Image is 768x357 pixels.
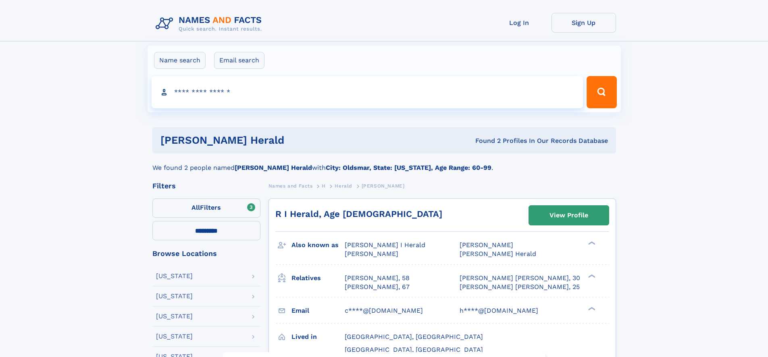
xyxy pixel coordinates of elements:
[586,306,596,311] div: ❯
[214,52,264,69] label: Email search
[291,271,345,285] h3: Relatives
[322,181,326,191] a: H
[152,250,260,257] div: Browse Locations
[326,164,491,171] b: City: Oldsmar, State: [US_STATE], Age Range: 60-99
[291,304,345,318] h3: Email
[322,183,326,189] span: H
[345,241,425,249] span: [PERSON_NAME] I Herald
[268,181,313,191] a: Names and Facts
[275,209,442,219] a: R I Herald, Age [DEMOGRAPHIC_DATA]
[291,330,345,344] h3: Lived in
[160,135,380,145] h1: [PERSON_NAME] Herald
[156,273,193,279] div: [US_STATE]
[529,206,609,225] a: View Profile
[460,241,513,249] span: [PERSON_NAME]
[345,346,483,353] span: [GEOGRAPHIC_DATA], [GEOGRAPHIC_DATA]
[191,204,200,211] span: All
[345,333,483,340] span: [GEOGRAPHIC_DATA], [GEOGRAPHIC_DATA]
[586,241,596,246] div: ❯
[152,13,268,35] img: Logo Names and Facts
[154,52,206,69] label: Name search
[152,198,260,218] label: Filters
[460,283,580,291] a: [PERSON_NAME] [PERSON_NAME], 25
[587,76,616,108] button: Search Button
[460,250,536,258] span: [PERSON_NAME] Herald
[549,206,588,225] div: View Profile
[586,273,596,279] div: ❯
[345,274,410,283] a: [PERSON_NAME], 58
[235,164,312,171] b: [PERSON_NAME] Herald
[380,136,608,145] div: Found 2 Profiles In Our Records Database
[156,313,193,320] div: [US_STATE]
[552,13,616,33] a: Sign Up
[460,274,580,283] a: [PERSON_NAME] [PERSON_NAME], 30
[345,283,410,291] a: [PERSON_NAME], 67
[335,181,352,191] a: Herald
[335,183,352,189] span: Herald
[156,293,193,299] div: [US_STATE]
[152,153,616,173] div: We found 2 people named with .
[345,250,398,258] span: [PERSON_NAME]
[291,238,345,252] h3: Also known as
[362,183,405,189] span: [PERSON_NAME]
[156,333,193,340] div: [US_STATE]
[152,76,583,108] input: search input
[152,182,260,190] div: Filters
[487,13,552,33] a: Log In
